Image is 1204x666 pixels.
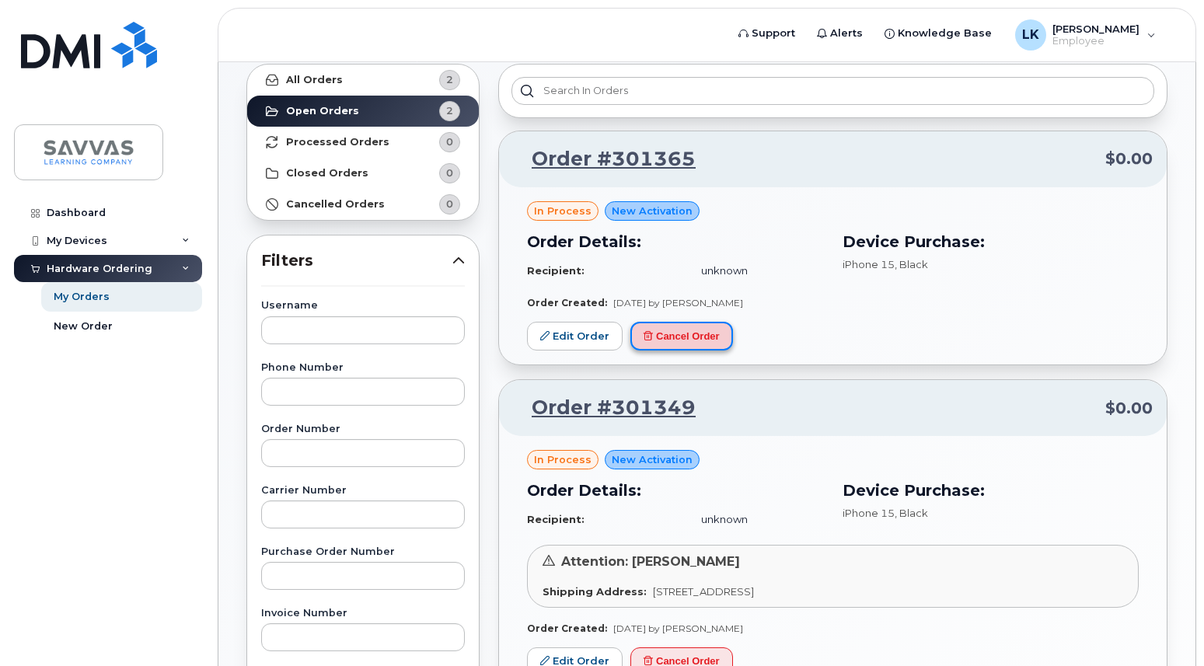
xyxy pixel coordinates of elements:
[653,585,754,598] span: [STREET_ADDRESS]
[898,26,992,41] span: Knowledge Base
[561,554,740,569] span: Attention: [PERSON_NAME]
[247,65,479,96] a: All Orders2
[527,322,623,350] a: Edit Order
[446,72,453,87] span: 2
[687,506,823,533] td: unknown
[843,507,895,519] span: iPhone 15
[527,479,824,502] h3: Order Details:
[613,622,743,634] span: [DATE] by [PERSON_NAME]
[543,585,647,598] strong: Shipping Address:
[286,167,368,180] strong: Closed Orders
[527,513,585,525] strong: Recipient:
[1105,397,1153,420] span: $0.00
[843,230,1139,253] h3: Device Purchase:
[247,96,479,127] a: Open Orders2
[527,230,824,253] h3: Order Details:
[843,258,895,270] span: iPhone 15
[612,204,693,218] span: New Activation
[261,424,465,434] label: Order Number
[527,264,585,277] strong: Recipient:
[247,158,479,189] a: Closed Orders0
[895,258,928,270] span: , Black
[286,198,385,211] strong: Cancelled Orders
[513,394,696,422] a: Order #301349
[806,18,874,49] a: Alerts
[247,189,479,220] a: Cancelled Orders0
[1052,23,1139,35] span: [PERSON_NAME]
[630,322,733,350] button: Cancel Order
[527,622,607,634] strong: Order Created:
[286,74,343,86] strong: All Orders
[446,134,453,149] span: 0
[261,363,465,373] label: Phone Number
[261,608,465,619] label: Invoice Number
[613,297,743,309] span: [DATE] by [PERSON_NAME]
[752,26,795,41] span: Support
[728,18,806,49] a: Support
[446,103,453,118] span: 2
[247,127,479,158] a: Processed Orders0
[261,547,465,557] label: Purchase Order Number
[261,249,452,272] span: Filters
[1136,598,1192,654] iframe: Messenger Launcher
[843,479,1139,502] h3: Device Purchase:
[513,145,696,173] a: Order #301365
[1052,35,1139,47] span: Employee
[527,297,607,309] strong: Order Created:
[1022,26,1039,44] span: LK
[612,452,693,467] span: New Activation
[446,166,453,180] span: 0
[446,197,453,211] span: 0
[511,77,1154,105] input: Search in orders
[687,257,823,284] td: unknown
[261,486,465,496] label: Carrier Number
[1105,148,1153,170] span: $0.00
[874,18,1003,49] a: Knowledge Base
[895,507,928,519] span: , Black
[261,301,465,311] label: Username
[830,26,863,41] span: Alerts
[286,136,389,148] strong: Processed Orders
[534,204,592,218] span: in process
[534,452,592,467] span: in process
[286,105,359,117] strong: Open Orders
[1004,19,1167,51] div: Laura Krebs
